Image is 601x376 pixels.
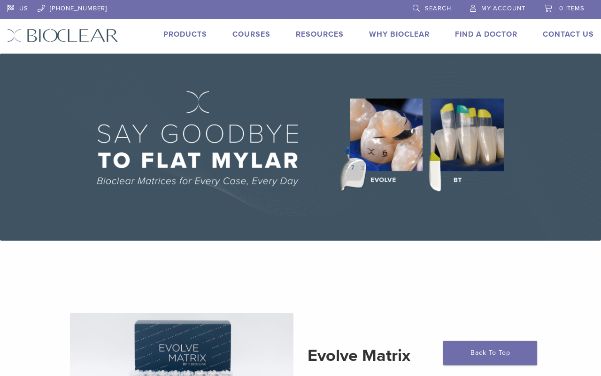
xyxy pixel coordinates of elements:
[443,341,537,365] a: Back To Top
[7,29,118,42] img: Bioclear
[369,30,430,39] a: Why Bioclear
[163,30,207,39] a: Products
[425,5,451,12] span: Search
[559,5,585,12] span: 0 items
[455,30,517,39] a: Find A Doctor
[232,30,270,39] a: Courses
[543,30,594,39] a: Contact Us
[308,345,531,367] h2: Evolve Matrix
[296,30,344,39] a: Resources
[481,5,525,12] span: My Account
